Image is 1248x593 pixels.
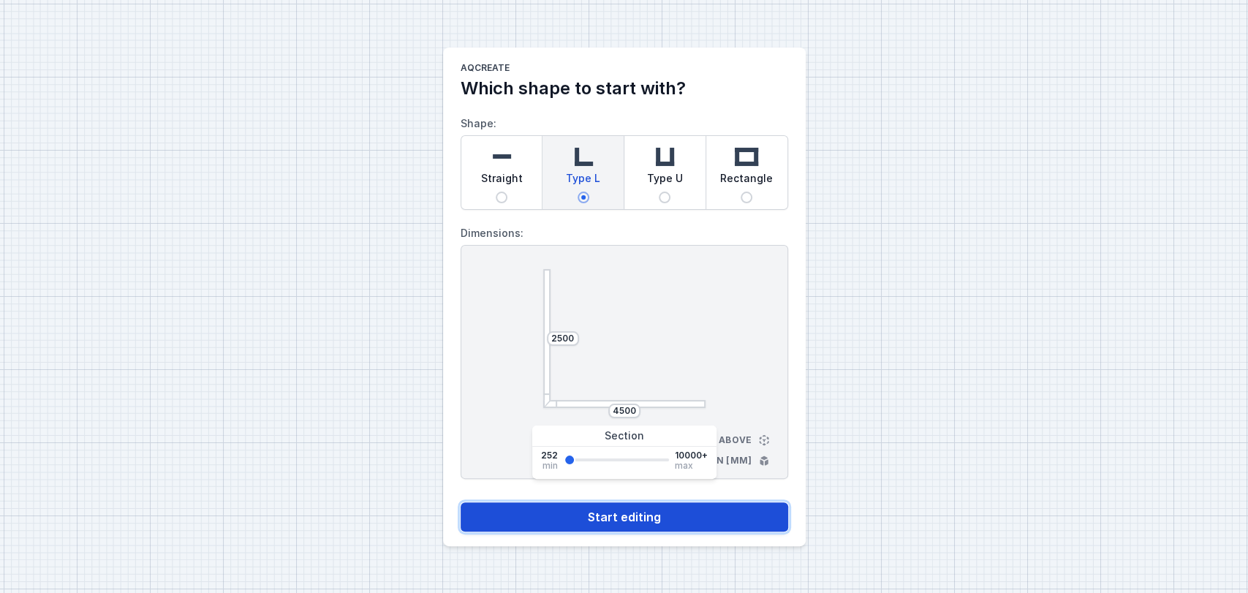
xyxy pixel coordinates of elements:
span: Type L [566,171,600,192]
input: Dimension [mm] [551,333,575,344]
span: max [675,461,693,470]
span: Straight [480,171,522,192]
div: Section [532,426,716,447]
input: Type L [578,192,589,203]
h2: Which shape to start with? [461,77,788,100]
input: Dimension [mm] [613,405,636,417]
button: Start editing [461,502,788,532]
input: Rectangle [741,192,752,203]
img: u-shaped.svg [650,142,679,171]
span: Rectangle [720,171,773,192]
img: l-shaped.svg [569,142,598,171]
span: min [542,461,558,470]
img: rectangle.svg [732,142,761,171]
input: Type U [659,192,670,203]
label: Dimensions: [461,222,788,245]
h1: AQcreate [461,62,788,77]
input: Straight [496,192,507,203]
span: 10000+ [675,450,708,461]
span: Type U [647,171,683,192]
label: Shape: [461,112,788,210]
img: straight.svg [487,142,516,171]
span: 252 [541,450,558,461]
